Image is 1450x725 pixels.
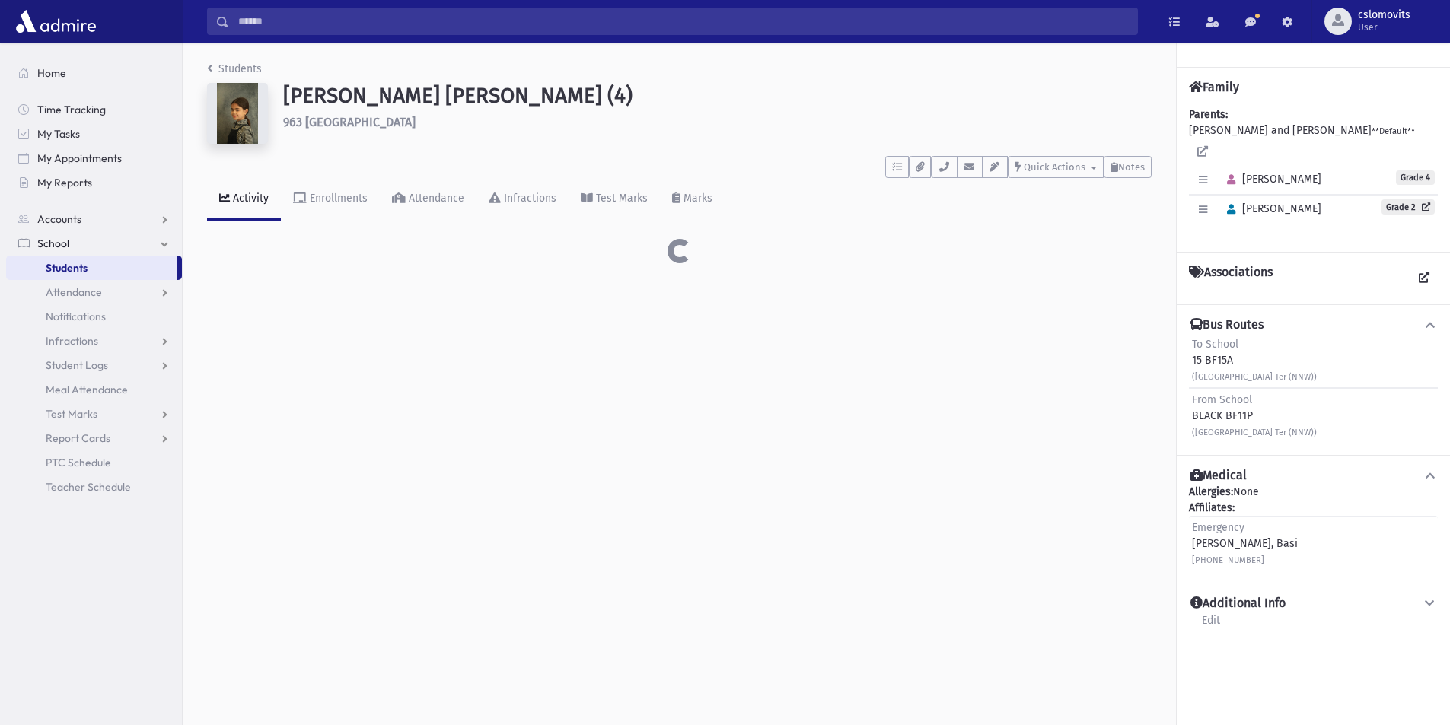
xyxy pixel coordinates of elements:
[37,212,81,226] span: Accounts
[283,115,1152,129] h6: 963 [GEOGRAPHIC_DATA]
[1189,108,1228,121] b: Parents:
[229,8,1137,35] input: Search
[1192,393,1252,406] span: From School
[37,66,66,80] span: Home
[1192,392,1317,440] div: BLACK BF11P
[1358,9,1410,21] span: cslomovits
[207,178,281,221] a: Activity
[6,426,182,450] a: Report Cards
[46,407,97,421] span: Test Marks
[1381,199,1435,215] a: Grade 2
[1190,468,1247,484] h4: Medical
[1192,428,1317,437] small: ([GEOGRAPHIC_DATA] Ter (NNW))
[6,97,182,122] a: Time Tracking
[46,285,102,299] span: Attendance
[46,261,88,275] span: Students
[1008,156,1104,178] button: Quick Actions
[37,127,80,141] span: My Tasks
[37,151,122,165] span: My Appointments
[1118,161,1145,173] span: Notes
[6,353,182,377] a: Student Logs
[6,122,182,146] a: My Tasks
[1192,372,1317,382] small: ([GEOGRAPHIC_DATA] Ter (NNW))
[1192,338,1238,351] span: To School
[1189,80,1239,94] h4: Family
[281,178,380,221] a: Enrollments
[1189,596,1438,612] button: Additional Info
[230,192,269,205] div: Activity
[1189,468,1438,484] button: Medical
[207,62,262,75] a: Students
[1189,265,1273,292] h4: Associations
[6,475,182,499] a: Teacher Schedule
[1192,336,1317,384] div: 15 BF15A
[6,256,177,280] a: Students
[6,231,182,256] a: School
[37,237,69,250] span: School
[1220,202,1321,215] span: [PERSON_NAME]
[1189,107,1438,240] div: [PERSON_NAME] and [PERSON_NAME]
[1410,265,1438,292] a: View all Associations
[406,192,464,205] div: Attendance
[1190,317,1264,333] h4: Bus Routes
[1396,170,1435,185] span: Grade 4
[680,192,712,205] div: Marks
[1189,484,1438,571] div: None
[46,480,131,494] span: Teacher Schedule
[46,383,128,396] span: Meal Attendance
[1189,485,1233,498] b: Allergies:
[1024,161,1085,173] span: Quick Actions
[593,192,648,205] div: Test Marks
[207,61,262,83] nav: breadcrumb
[37,103,106,116] span: Time Tracking
[6,402,182,426] a: Test Marks
[569,178,660,221] a: Test Marks
[6,61,182,85] a: Home
[307,192,368,205] div: Enrollments
[1104,156,1152,178] button: Notes
[1190,596,1286,612] h4: Additional Info
[37,176,92,189] span: My Reports
[1189,317,1438,333] button: Bus Routes
[46,358,108,372] span: Student Logs
[1220,173,1321,186] span: [PERSON_NAME]
[46,334,98,348] span: Infractions
[1358,21,1410,33] span: User
[380,178,476,221] a: Attendance
[476,178,569,221] a: Infractions
[46,431,110,445] span: Report Cards
[6,280,182,304] a: Attendance
[6,146,182,170] a: My Appointments
[501,192,556,205] div: Infractions
[6,304,182,329] a: Notifications
[12,6,100,37] img: AdmirePro
[46,310,106,323] span: Notifications
[1192,555,1264,565] small: [PHONE_NUMBER]
[6,377,182,402] a: Meal Attendance
[6,207,182,231] a: Accounts
[46,456,111,469] span: PTC Schedule
[6,450,182,475] a: PTC Schedule
[1189,501,1235,514] b: Affiliates:
[283,83,1152,109] h1: [PERSON_NAME] [PERSON_NAME] (4)
[1192,521,1244,534] span: Emergency
[660,178,725,221] a: Marks
[6,170,182,195] a: My Reports
[1192,520,1298,568] div: [PERSON_NAME], Basi
[6,329,182,353] a: Infractions
[1201,612,1221,639] a: Edit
